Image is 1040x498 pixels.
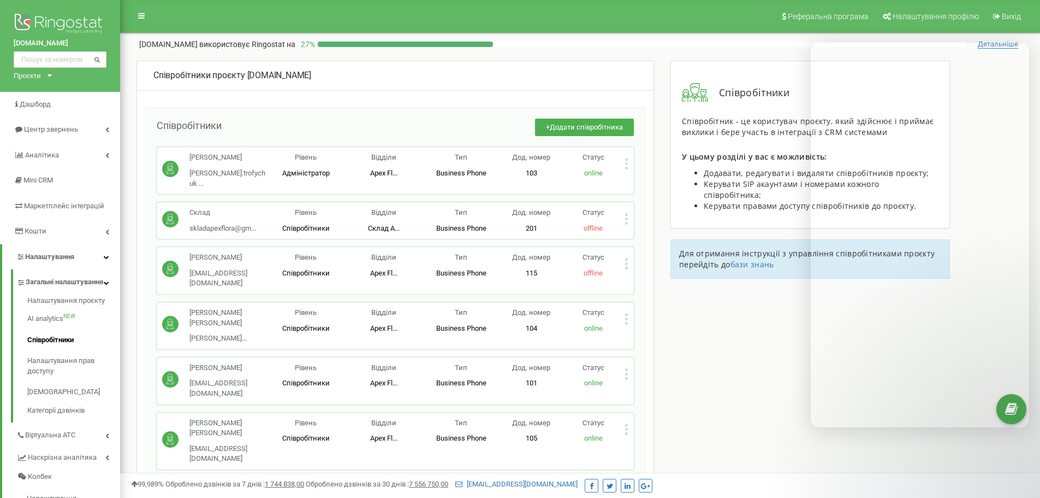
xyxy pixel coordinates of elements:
[27,330,120,351] a: Співробітники
[370,169,397,177] span: Apex Fl...
[371,419,396,427] span: Відділи
[265,480,304,488] u: 1 744 838,00
[28,453,97,463] span: Наскрізна аналітика
[1002,12,1021,21] span: Вихід
[16,269,120,292] a: Загальні налаштування
[368,224,400,232] span: Склад A...
[189,334,247,342] span: [PERSON_NAME]...
[295,364,317,372] span: Рівень
[26,277,103,288] span: Загальні налаштування
[455,364,467,372] span: Тип
[282,224,330,232] span: Співробітники
[500,324,562,334] p: 104
[306,480,448,488] span: Оброблено дзвінків за 30 днів :
[583,308,604,317] span: Статус
[189,363,267,373] p: [PERSON_NAME]
[153,69,637,82] div: [DOMAIN_NAME]
[25,227,46,235] span: Кошти
[584,269,603,277] span: offline
[500,224,562,234] p: 201
[282,434,330,442] span: Співробітники
[370,324,397,332] span: Apex Fl...
[189,169,265,188] span: [PERSON_NAME].trofychuk....
[370,379,397,387] span: Apex Fl...
[282,379,330,387] span: Співробітники
[436,324,486,332] span: Business Phone
[455,308,467,317] span: Тип
[584,169,603,177] span: online
[16,467,120,487] a: Колбек
[584,434,603,442] span: online
[583,419,604,427] span: Статус
[14,51,106,68] input: Пошук за номером
[25,253,74,261] span: Налаштування
[295,153,317,161] span: Рівень
[535,119,634,137] button: +Додати співробітника
[189,208,256,218] p: Склад
[189,444,267,464] p: [EMAIL_ADDRESS][DOMAIN_NAME]
[583,208,604,216] span: Статус
[811,43,1029,427] iframe: Intercom live chat
[25,430,75,441] span: Віртуальна АТС
[27,350,120,382] a: Налаштування прав доступу
[409,480,448,488] u: 7 556 750,00
[295,253,317,261] span: Рівень
[16,445,120,467] a: Наскрізна аналітика
[189,224,256,232] span: skladapexflora@gm...
[371,308,396,317] span: Відділи
[189,253,267,263] p: [PERSON_NAME]
[199,40,295,49] span: використовує Ringostat на
[500,268,562,279] p: 115
[978,40,1018,49] span: Детальніше
[583,364,604,372] span: Статус
[704,201,916,211] span: Керувати правами доступу співробітників до проєкту.
[682,151,827,162] span: У цьому розділі у вас є можливість:
[455,480,578,488] a: [EMAIL_ADDRESS][DOMAIN_NAME]
[512,308,550,317] span: Дод. номер
[153,70,245,80] span: Співробітники проєкту
[23,176,53,184] span: Mini CRM
[282,324,330,332] span: Співробітники
[24,125,78,133] span: Центр звернень
[28,472,52,482] span: Колбек
[436,434,486,442] span: Business Phone
[682,116,934,137] span: Співробітник - це користувач проєкту, який здійснює і приймає виклики і бере участь в інтеграції ...
[455,419,467,427] span: Тип
[189,268,267,289] p: [EMAIL_ADDRESS][DOMAIN_NAME]
[295,419,317,427] span: Рівень
[189,153,267,163] p: [PERSON_NAME]
[295,208,317,216] span: Рівень
[500,378,562,389] p: 101
[584,324,603,332] span: online
[16,423,120,445] a: Віртуальна АТС
[679,248,935,269] span: Для отримання інструкції з управління співробітниками проєкту перейдіть до
[282,169,330,177] span: Адміністратор
[27,382,120,403] a: [DEMOGRAPHIC_DATA]
[157,120,222,131] span: Співробітники
[436,224,486,232] span: Business Phone
[139,39,295,50] p: [DOMAIN_NAME]
[730,259,774,269] a: бази знань
[14,11,106,38] img: Ringostat logo
[893,12,979,21] span: Налаштування профілю
[295,308,317,317] span: Рівень
[550,123,623,131] span: Додати співробітника
[27,308,120,330] a: AI analyticsNEW
[512,253,550,261] span: Дод. номер
[189,378,267,399] p: [EMAIL_ADDRESS][DOMAIN_NAME]
[436,269,486,277] span: Business Phone
[512,419,550,427] span: Дод. номер
[583,153,604,161] span: Статус
[165,480,304,488] span: Оброблено дзвінків за 7 днів :
[584,224,603,232] span: offline
[131,480,164,488] span: 99,989%
[24,202,104,210] span: Маркетплейс інтеграцій
[371,364,396,372] span: Відділи
[788,12,869,21] span: Реферальна програма
[1003,436,1029,462] iframe: Intercom live chat
[371,253,396,261] span: Відділи
[455,208,467,216] span: Тип
[20,100,51,108] span: Дашборд
[500,433,562,444] p: 105
[371,208,396,216] span: Відділи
